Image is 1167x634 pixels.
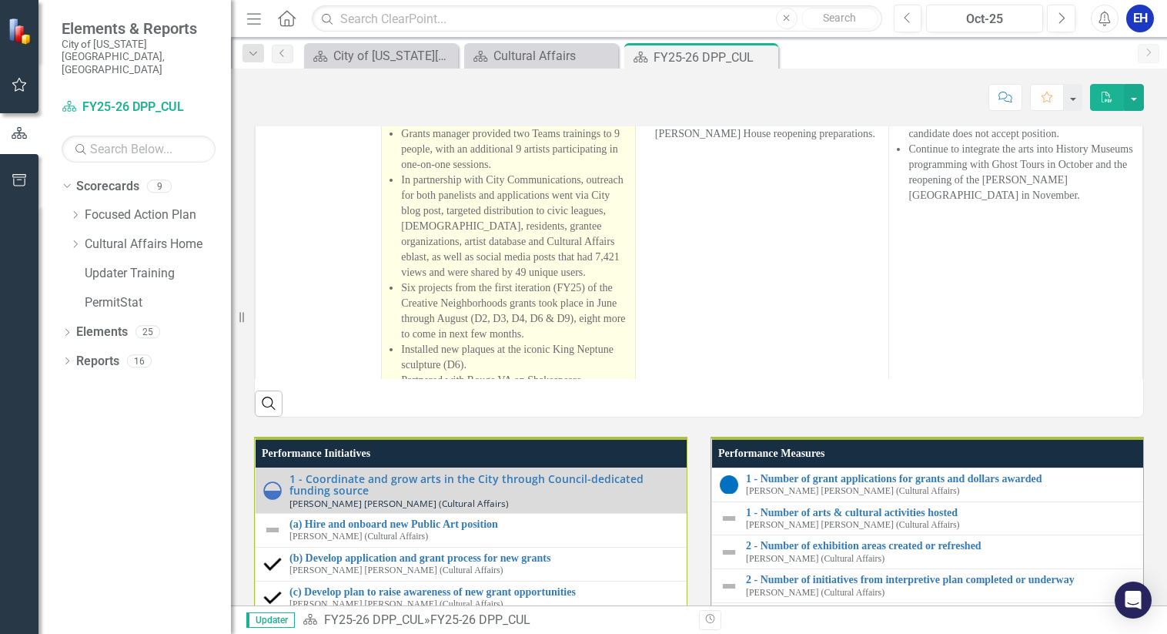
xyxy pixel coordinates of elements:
a: City of [US_STATE][GEOGRAPHIC_DATA] [308,46,454,65]
a: Updater Training [85,265,231,283]
input: Search Below... [62,136,216,163]
a: 2 - Number of initiatives from interpretive plan completed or underway [746,574,1149,585]
li: Continue to integrate the arts into History Museums programming with Ghost Tours in October and t... [908,142,1135,203]
a: 1 - Number of arts & cultural activities hosted [746,507,1149,518]
div: City of [US_STATE][GEOGRAPHIC_DATA] [333,46,454,65]
td: Double-Click to Edit Right Click for Context Menu [712,569,1157,603]
div: 9 [147,179,172,193]
small: [PERSON_NAME] [PERSON_NAME] (Cultural Affairs) [289,599,503,609]
small: [PERSON_NAME] (Cultural Affairs) [746,554,884,564]
a: 2 - Number of exhibition areas created or refreshed [746,540,1149,552]
small: [PERSON_NAME] (Cultural Affairs) [289,532,428,542]
td: Double-Click to Edit Right Click for Context Menu [712,501,1157,535]
a: (c) Develop plan to raise awareness of new grant opportunities [289,586,680,598]
a: Focused Action Plan [85,206,231,224]
small: [PERSON_NAME] [PERSON_NAME] (Cultural Affairs) [746,520,960,530]
a: Elements [76,324,128,341]
a: FY25-26 DPP_CUL [62,99,216,116]
img: Not Defined [720,577,738,595]
a: 1 - Number of grant applications for grants and dollars awarded [746,473,1149,485]
button: Oct-25 [926,5,1043,32]
div: FY25-26 DPP_CUL [654,48,774,67]
img: Not Defined [263,521,282,539]
img: Completed [263,555,282,573]
li: Grants manager provided two Teams trainings to 9 people, with an additional 9 artists participati... [401,126,627,173]
div: Open Intercom Messenger [1115,582,1152,619]
a: FY25-26 DPP_CUL [324,612,424,627]
div: 16 [127,354,152,367]
li: Six projects from the first iteration (FY25) of the Creative Neighborhoods grants took place in J... [401,280,627,342]
a: Scorecards [76,178,139,196]
td: Double-Click to Edit Right Click for Context Menu [712,535,1157,569]
a: PermitStat [85,294,231,312]
div: Oct-25 [931,10,1038,29]
td: Double-Click to Edit Right Click for Context Menu [256,514,689,548]
img: Completed [263,589,282,607]
a: (a) Hire and onboard new Public Art position [289,518,680,530]
small: [PERSON_NAME] [PERSON_NAME] (Cultural Affairs) [289,565,503,575]
div: » [303,612,687,629]
a: 1 - Coordinate and grow arts in the City through Council-dedicated funding source [289,473,680,497]
li: Partnered with Rouge VA on Shakespeare production at [GEOGRAPHIC_DATA] (D9) [401,373,627,404]
td: Double-Click to Edit Right Click for Context Menu [256,581,689,615]
a: Cultural Affairs Home [85,236,231,253]
li: Re-advertise second new position if current candidate does not accept position. [908,111,1135,142]
span: Updater [246,612,295,628]
span: Elements & Reports [62,19,216,38]
small: City of [US_STATE][GEOGRAPHIC_DATA], [GEOGRAPHIC_DATA] [62,38,216,75]
div: Cultural Affairs [493,46,614,65]
small: [PERSON_NAME] (Cultural Affairs) [746,588,884,598]
small: [PERSON_NAME] [PERSON_NAME] (Cultural Affairs) [746,486,960,496]
li: In partnership with City Communications, outreach for both panelists and applications went via Ci... [401,173,627,280]
a: (b) Develop application and grant process for new grants [289,552,680,564]
td: Double-Click to Edit Right Click for Context Menu [256,468,689,513]
img: Not Defined [720,509,738,528]
td: Double-Click to Edit Right Click for Context Menu [256,547,689,581]
button: EH [1126,5,1154,32]
img: ClearPoint Strategy [6,16,35,45]
span: Search [823,12,856,24]
div: FY25-26 DPP_CUL [430,612,530,627]
img: In Progress [263,481,282,500]
li: Arts staff are needed to assist with [PERSON_NAME] House reopening preparations. [655,111,881,142]
div: 25 [135,326,160,339]
img: Not Defined [720,543,738,562]
input: Search ClearPoint... [312,5,881,32]
a: Cultural Affairs [468,46,614,65]
td: Double-Click to Edit Right Click for Context Menu [712,468,1157,501]
img: No Target Established [720,475,738,494]
a: Reports [76,353,119,371]
li: Installed new plaques at the iconic King Neptune sculpture (D6). [401,342,627,373]
button: Search [801,8,878,29]
small: [PERSON_NAME] [PERSON_NAME] (Cultural Affairs) [289,498,509,508]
